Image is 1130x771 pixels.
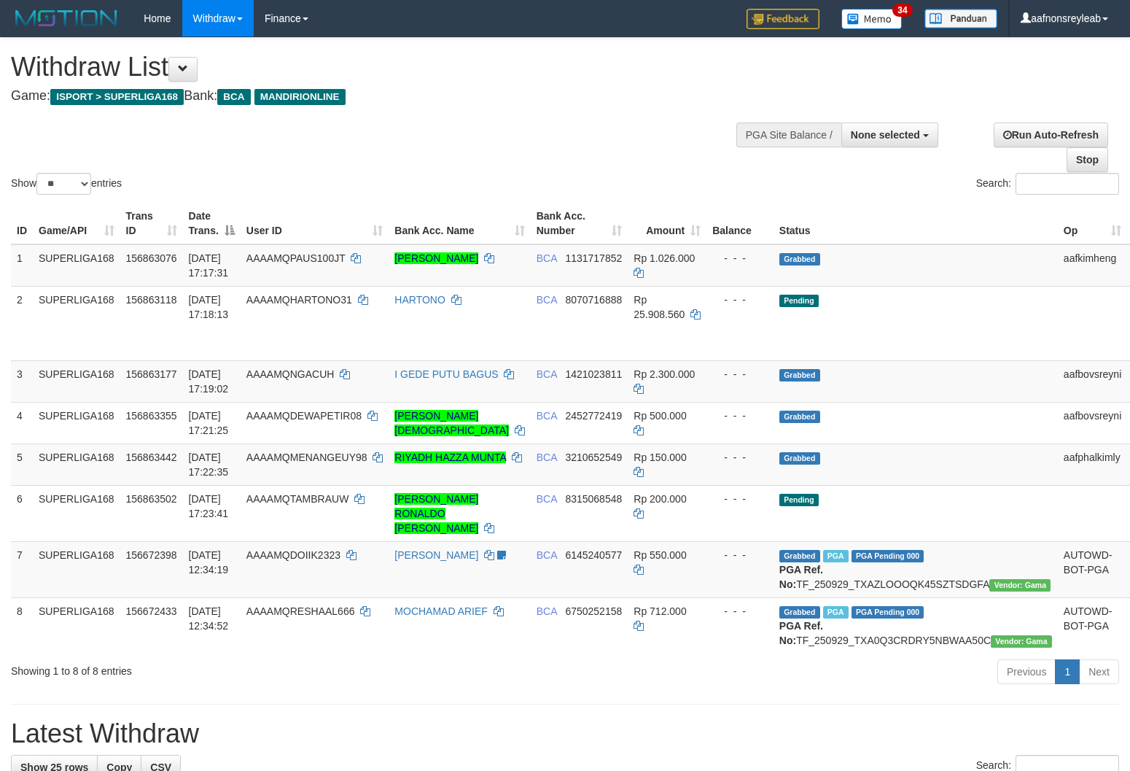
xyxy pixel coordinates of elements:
[11,53,739,82] h1: Withdraw List
[33,443,120,485] td: SUPERLIGA168
[33,541,120,597] td: SUPERLIGA168
[189,605,229,632] span: [DATE] 12:34:52
[126,452,177,463] span: 156863442
[246,452,367,463] span: AAAAMQMENANGEUY98
[779,564,823,590] b: PGA Ref. No:
[241,203,389,244] th: User ID: activate to sort column ascending
[189,294,229,320] span: [DATE] 17:18:13
[189,493,229,519] span: [DATE] 17:23:41
[11,7,122,29] img: MOTION_logo.png
[11,89,739,104] h4: Game: Bank:
[531,203,628,244] th: Bank Acc. Number: activate to sort column ascending
[628,203,706,244] th: Amount: activate to sort column ascending
[989,579,1051,592] span: Vendor URL: https://trx31.1velocity.biz
[189,410,229,436] span: [DATE] 17:21:25
[11,244,33,287] td: 1
[537,493,557,505] span: BCA
[565,368,622,380] span: Copy 1421023811 to clipboard
[712,492,768,506] div: - - -
[537,252,557,264] span: BCA
[11,173,122,195] label: Show entries
[892,4,912,17] span: 34
[852,606,924,619] span: PGA Pending
[537,549,557,561] span: BCA
[634,493,686,505] span: Rp 200.000
[254,89,346,105] span: MANDIRIONLINE
[11,719,1119,748] h1: Latest Withdraw
[565,294,622,306] span: Copy 8070716888 to clipboard
[11,402,33,443] td: 4
[774,203,1058,244] th: Status
[634,410,686,422] span: Rp 500.000
[1058,443,1127,485] td: aafphalkimly
[126,549,177,561] span: 156672398
[841,123,938,147] button: None selected
[779,295,819,307] span: Pending
[779,606,820,619] span: Grabbed
[537,605,557,617] span: BCA
[246,252,346,264] span: AAAAMQPAUS100JT
[11,485,33,541] td: 6
[565,493,622,505] span: Copy 8315068548 to clipboard
[565,410,622,422] span: Copy 2452772419 to clipboard
[779,494,819,506] span: Pending
[823,550,849,562] span: Marked by aafsoycanthlai
[126,410,177,422] span: 156863355
[126,294,177,306] span: 156863118
[246,294,352,306] span: AAAAMQHARTONO31
[36,173,91,195] select: Showentries
[11,286,33,360] td: 2
[712,367,768,381] div: - - -
[747,9,819,29] img: Feedback.jpg
[712,408,768,423] div: - - -
[1055,659,1080,684] a: 1
[246,605,355,617] span: AAAAMQRESHAAL666
[183,203,241,244] th: Date Trans.: activate to sort column descending
[841,9,903,29] img: Button%20Memo.svg
[634,549,686,561] span: Rp 550.000
[189,549,229,576] span: [DATE] 12:34:19
[712,450,768,465] div: - - -
[976,173,1119,195] label: Search:
[565,252,622,264] span: Copy 1131717852 to clipboard
[565,452,622,463] span: Copy 3210652549 to clipboard
[991,635,1052,648] span: Vendor URL: https://trx31.1velocity.biz
[565,549,622,561] span: Copy 6145240577 to clipboard
[634,252,695,264] span: Rp 1.026.000
[126,605,177,617] span: 156672433
[537,294,557,306] span: BCA
[33,402,120,443] td: SUPERLIGA168
[11,597,33,654] td: 8
[189,252,229,279] span: [DATE] 17:17:31
[189,452,229,478] span: [DATE] 17:22:35
[33,485,120,541] td: SUPERLIGA168
[852,550,924,562] span: PGA Pending
[1067,147,1108,172] a: Stop
[851,129,920,141] span: None selected
[634,452,686,463] span: Rp 150.000
[565,605,622,617] span: Copy 6750252158 to clipboard
[823,606,849,619] span: Marked by aafsoycanthlai
[394,452,506,463] a: RIYADH HAZZA MUNTA
[779,452,820,465] span: Grabbed
[246,549,340,561] span: AAAAMQDOIIK2323
[394,368,498,380] a: I GEDE PUTU BAGUS
[537,452,557,463] span: BCA
[120,203,183,244] th: Trans ID: activate to sort column ascending
[11,203,33,244] th: ID
[1058,402,1127,443] td: aafbovsreyni
[394,493,478,534] a: [PERSON_NAME] RONALDO [PERSON_NAME]
[712,604,768,619] div: - - -
[394,549,478,561] a: [PERSON_NAME]
[246,493,349,505] span: AAAAMQTAMBRAUW
[246,410,362,422] span: AAAAMQDEWAPETIR08
[126,493,177,505] span: 156863502
[389,203,530,244] th: Bank Acc. Name: activate to sort column ascending
[779,411,820,423] span: Grabbed
[779,369,820,381] span: Grabbed
[736,123,841,147] div: PGA Site Balance /
[394,252,478,264] a: [PERSON_NAME]
[50,89,184,105] span: ISPORT > SUPERLIGA168
[11,541,33,597] td: 7
[774,597,1058,654] td: TF_250929_TXA0Q3CRDRY5NBWAA50C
